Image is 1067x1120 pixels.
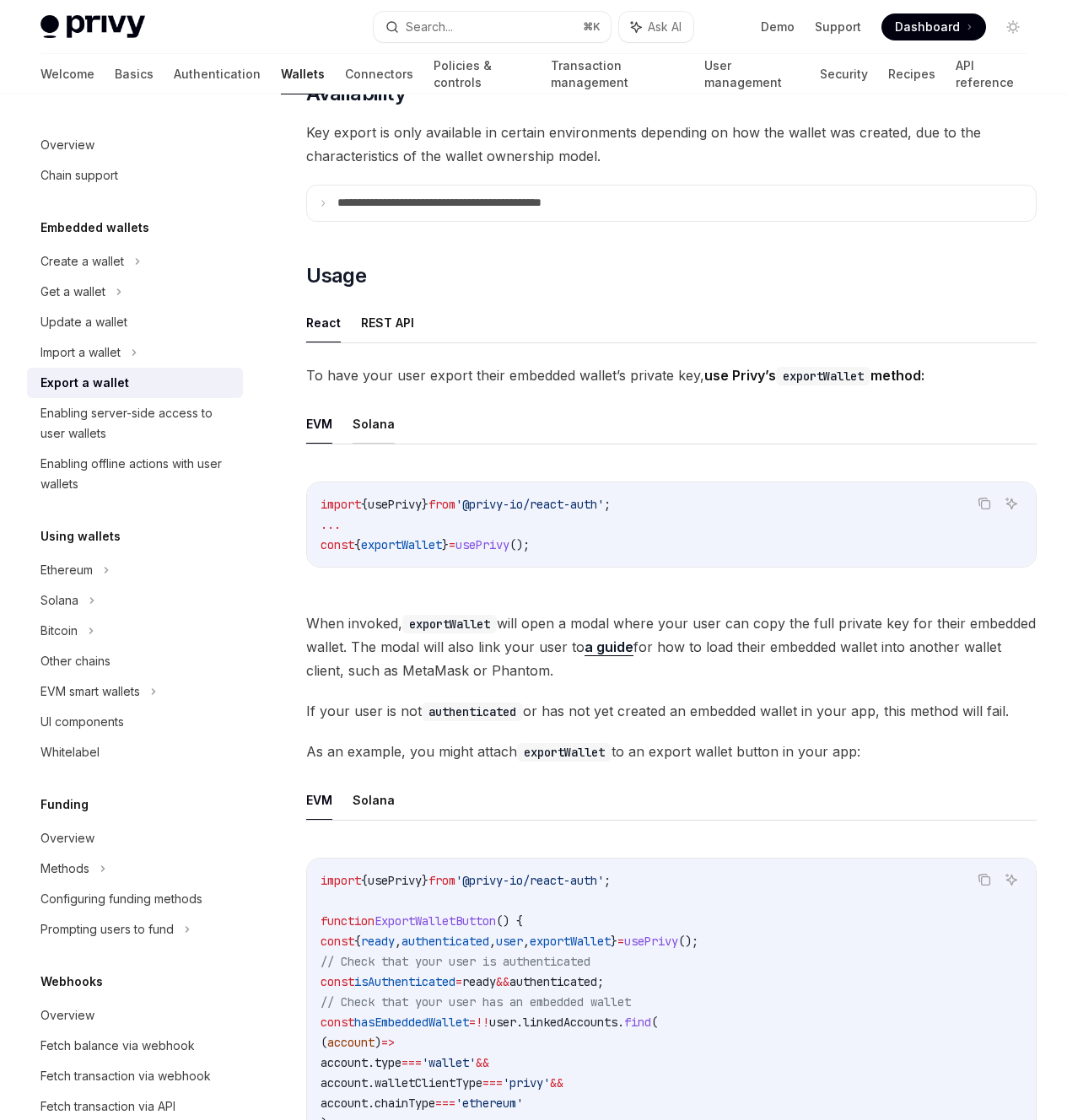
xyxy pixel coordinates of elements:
[462,974,496,989] span: ready
[40,1005,94,1026] div: Overview
[27,646,243,676] a: Other chains
[40,681,140,702] div: EVM smart wallets
[455,974,462,989] span: =
[40,526,121,547] h5: Using wallets
[496,913,523,929] span: () {
[489,1015,516,1030] span: user
[27,160,243,191] a: Chain support
[321,1055,368,1070] span: account
[368,1055,375,1070] span: .
[27,707,243,737] a: UI components
[40,403,233,444] div: Enabling server-side access to user wallets
[375,1035,381,1050] span: )
[434,54,531,94] a: Policies & controls
[27,823,243,853] a: Overview
[651,1015,658,1030] span: (
[619,12,693,42] button: Ask AI
[281,54,325,94] a: Wallets
[27,1000,243,1031] a: Overview
[406,17,453,37] div: Search...
[40,342,121,363] div: Import a wallet
[973,493,995,514] button: Copy the contents from the code block
[306,699,1037,723] span: If your user is not or has not yet created an embedded wallet in your app, this method will fail.
[40,972,103,992] h5: Webhooks
[624,934,678,949] span: usePrivy
[368,873,422,888] span: usePrivy
[321,873,361,888] span: import
[115,54,154,94] a: Basics
[40,312,127,332] div: Update a wallet
[881,13,986,40] a: Dashboard
[40,1036,195,1056] div: Fetch balance via webhook
[27,398,243,449] a: Enabling server-side access to user wallets
[704,367,924,384] strong: use Privy’s method:
[40,590,78,611] div: Solana
[895,19,960,35] span: Dashboard
[321,1035,327,1050] span: (
[306,303,341,342] button: React
[27,368,243,398] a: Export a wallet
[40,165,118,186] div: Chain support
[40,54,94,94] a: Welcome
[455,1096,523,1111] span: 'ethereum'
[321,1015,354,1030] span: const
[761,19,795,35] a: Demo
[321,1075,368,1090] span: account
[442,537,449,552] span: }
[550,1075,563,1090] span: &&
[321,974,354,989] span: const
[354,974,455,989] span: isAuthenticated
[361,537,442,552] span: exportWallet
[482,1075,503,1090] span: ===
[395,934,401,949] span: ,
[361,303,414,342] button: REST API
[361,873,368,888] span: {
[174,54,261,94] a: Authentication
[551,54,685,94] a: Transaction management
[27,307,243,337] a: Update a wallet
[368,1075,375,1090] span: .
[611,934,617,949] span: }
[476,1015,489,1030] span: !!
[401,934,489,949] span: authenticated
[40,828,94,848] div: Overview
[402,615,497,633] code: exportWallet
[476,1055,489,1070] span: &&
[321,497,361,512] span: import
[1000,13,1027,40] button: Toggle dark mode
[368,497,422,512] span: usePrivy
[530,934,611,949] span: exportWallet
[353,404,395,444] button: Solana
[306,363,1037,387] span: To have your user export their embedded wallet’s private key,
[888,54,935,94] a: Recipes
[455,497,604,512] span: '@privy-io/react-auth'
[361,934,395,949] span: ready
[353,780,395,820] button: Solana
[617,1015,624,1030] span: .
[40,282,105,302] div: Get a wallet
[585,638,633,656] a: a guide
[345,54,413,94] a: Connectors
[617,934,624,949] span: =
[422,1055,476,1070] span: 'wallet'
[422,703,523,721] code: authenticated
[375,913,496,929] span: ExportWalletButton
[523,1015,617,1030] span: linkedAccounts
[704,54,800,94] a: User management
[624,1015,651,1030] span: find
[455,873,604,888] span: '@privy-io/react-auth'
[27,1061,243,1091] a: Fetch transaction via webhook
[361,497,368,512] span: {
[40,373,129,393] div: Export a wallet
[354,934,361,949] span: {
[489,934,496,949] span: ,
[375,1075,482,1090] span: walletClientType
[583,20,601,34] span: ⌘ K
[27,884,243,914] a: Configuring funding methods
[40,712,124,732] div: UI components
[27,449,243,499] a: Enabling offline actions with user wallets
[648,19,682,35] span: Ask AI
[469,1015,476,1030] span: =
[306,404,332,444] button: EVM
[354,1015,469,1030] span: hasEmbeddedWallet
